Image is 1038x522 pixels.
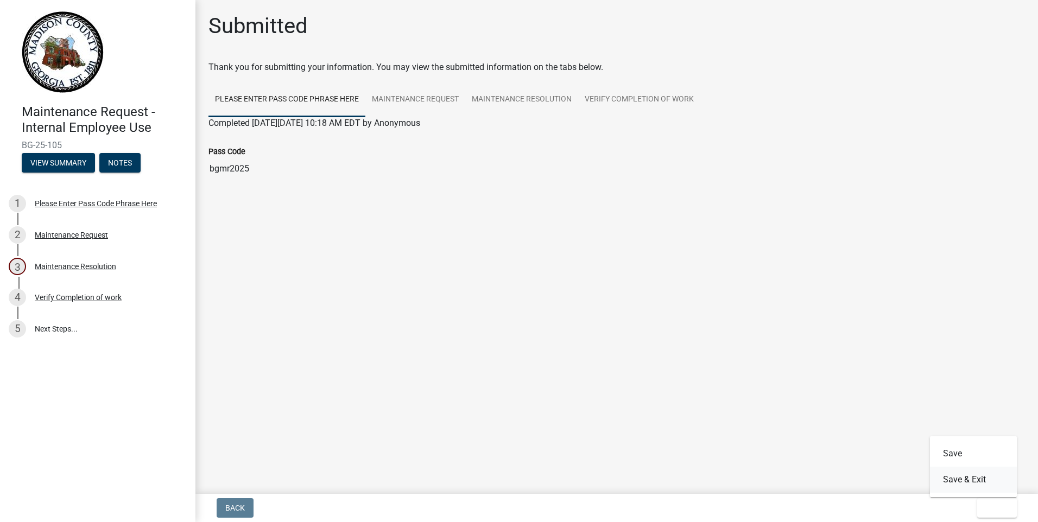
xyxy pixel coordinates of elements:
[9,320,26,338] div: 5
[9,195,26,212] div: 1
[35,294,122,301] div: Verify Completion of work
[35,231,108,239] div: Maintenance Request
[365,82,465,117] a: Maintenance Request
[930,467,1017,493] button: Save & Exit
[208,148,245,156] label: Pass Code
[208,61,1025,74] div: Thank you for submitting your information. You may view the submitted information on the tabs below.
[208,13,308,39] h1: Submitted
[225,504,245,512] span: Back
[578,82,700,117] a: Verify Completion of work
[986,504,1002,512] span: Exit
[9,289,26,306] div: 4
[22,11,104,93] img: Madison County, Georgia
[9,226,26,244] div: 2
[35,263,116,270] div: Maintenance Resolution
[99,159,141,168] wm-modal-confirm: Notes
[22,159,95,168] wm-modal-confirm: Summary
[208,82,365,117] a: Please Enter Pass Code Phrase Here
[22,153,95,173] button: View Summary
[217,498,254,518] button: Back
[22,104,187,136] h4: Maintenance Request - Internal Employee Use
[930,441,1017,467] button: Save
[208,118,420,128] span: Completed [DATE][DATE] 10:18 AM EDT by Anonymous
[465,82,578,117] a: Maintenance Resolution
[35,200,157,207] div: Please Enter Pass Code Phrase Here
[99,153,141,173] button: Notes
[9,258,26,275] div: 3
[22,140,174,150] span: BG-25-105
[977,498,1017,518] button: Exit
[930,436,1017,497] div: Exit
